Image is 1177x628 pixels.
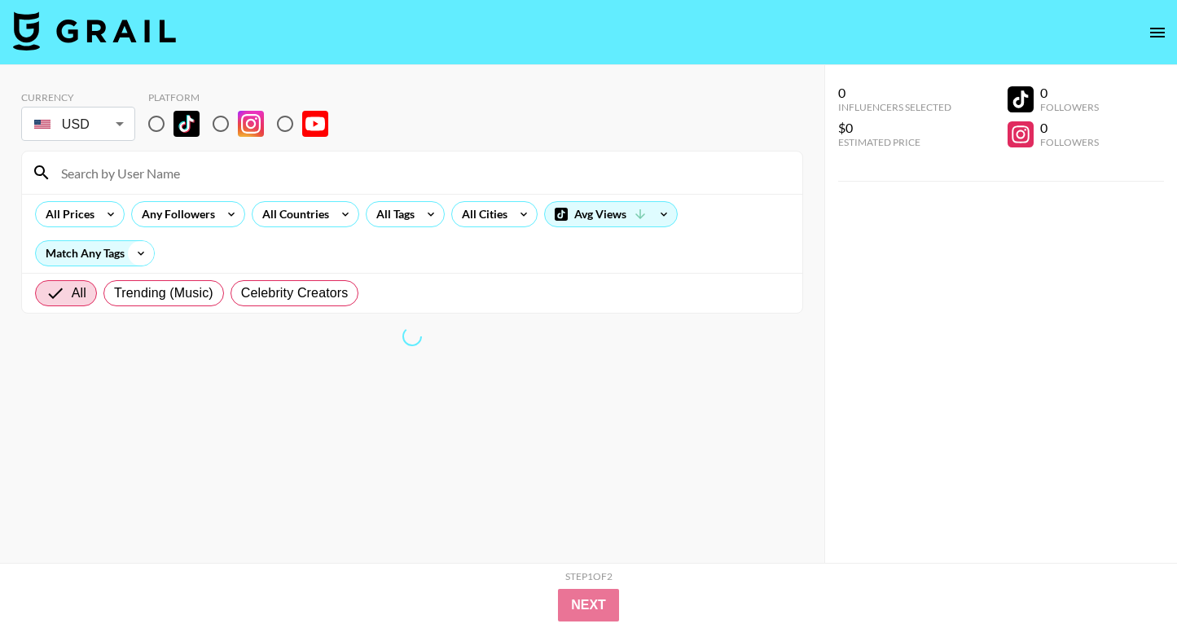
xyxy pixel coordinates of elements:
button: open drawer [1141,16,1174,49]
span: All [72,283,86,303]
button: Next [558,589,619,621]
div: Match Any Tags [36,241,154,266]
div: 0 [1040,120,1099,136]
div: All Countries [253,202,332,226]
input: Search by User Name [51,160,793,186]
div: Estimated Price [838,136,951,148]
div: 0 [1040,85,1099,101]
div: All Cities [452,202,511,226]
div: Any Followers [132,202,218,226]
img: Grail Talent [13,11,176,51]
div: 0 [838,85,951,101]
span: Celebrity Creators [241,283,349,303]
div: Followers [1040,101,1099,113]
div: Followers [1040,136,1099,148]
span: Refreshing bookers, clients, countries, tags, cities, talent, talent... [400,324,424,349]
div: $0 [838,120,951,136]
div: Platform [148,91,341,103]
div: All Tags [367,202,418,226]
div: Avg Views [545,202,677,226]
div: Influencers Selected [838,101,951,113]
img: TikTok [173,111,200,137]
div: USD [24,110,132,138]
div: Currency [21,91,135,103]
div: All Prices [36,202,98,226]
span: Trending (Music) [114,283,213,303]
img: YouTube [302,111,328,137]
div: Step 1 of 2 [565,570,613,582]
img: Instagram [238,111,264,137]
